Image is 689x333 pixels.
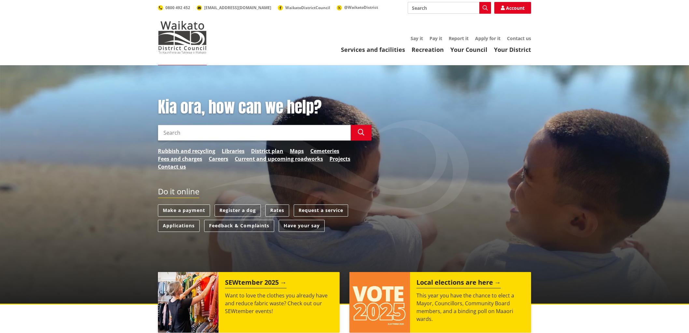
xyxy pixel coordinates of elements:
[158,155,202,163] a: Fees and charges
[475,35,500,41] a: Apply for it
[222,147,245,155] a: Libraries
[158,204,210,217] a: Make a payment
[494,2,531,14] a: Account
[285,5,330,10] span: WaikatoDistrictCouncil
[278,5,330,10] a: WaikatoDistrictCouncil
[279,220,325,232] a: Have your say
[197,5,271,10] a: [EMAIL_ADDRESS][DOMAIN_NAME]
[225,292,333,315] p: Want to love the clothes you already have and reduce fabric waste? Check out our SEWtember events!
[158,21,207,53] img: Waikato District Council - Te Kaunihera aa Takiwaa o Waikato
[215,204,261,217] a: Register a dog
[265,204,289,217] a: Rates
[349,272,410,333] img: Vote 2025
[450,46,487,53] a: Your Council
[165,5,190,10] span: 0800 492 452
[158,163,186,171] a: Contact us
[412,46,444,53] a: Recreation
[158,272,340,333] a: SEWtember 2025 Want to love the clothes you already have and reduce fabric waste? Check out our S...
[411,35,423,41] a: Say it
[341,46,405,53] a: Services and facilities
[429,35,442,41] a: Pay it
[158,98,372,117] h1: Kia ora, how can we help?
[158,147,215,155] a: Rubbish and recycling
[507,35,531,41] a: Contact us
[158,220,200,232] a: Applications
[158,187,199,198] h2: Do it online
[344,5,378,10] span: @WaikatoDistrict
[337,5,378,10] a: @WaikatoDistrict
[416,279,501,288] h2: Local elections are here
[330,155,350,163] a: Projects
[310,147,339,155] a: Cemeteries
[251,147,283,155] a: District plan
[449,35,469,41] a: Report it
[158,5,190,10] a: 0800 492 452
[290,147,304,155] a: Maps
[209,155,228,163] a: Careers
[416,292,525,323] p: This year you have the chance to elect a Mayor, Councillors, Community Board members, and a bindi...
[225,279,287,288] h2: SEWtember 2025
[158,272,218,333] img: SEWtember
[204,5,271,10] span: [EMAIL_ADDRESS][DOMAIN_NAME]
[408,2,491,14] input: Search input
[204,220,274,232] a: Feedback & Complaints
[294,204,348,217] a: Request a service
[349,272,531,333] a: Local elections are here This year you have the chance to elect a Mayor, Councillors, Community B...
[158,125,351,141] input: Search input
[494,46,531,53] a: Your District
[235,155,323,163] a: Current and upcoming roadworks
